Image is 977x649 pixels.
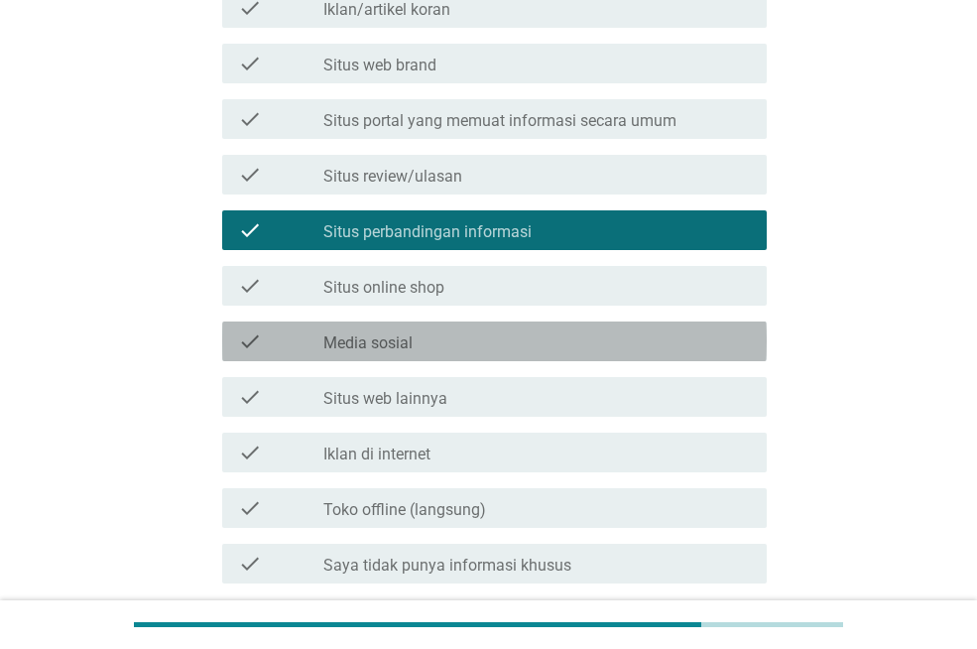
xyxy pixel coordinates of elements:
i: check [238,163,262,187]
i: check [238,496,262,520]
label: Iklan di internet [323,445,430,464]
label: Saya tidak punya informasi khusus [323,556,571,576]
label: Situs online shop [323,278,444,298]
label: Media sosial [323,333,413,353]
i: check [238,52,262,75]
i: check [238,329,262,353]
i: check [238,274,262,298]
i: check [238,385,262,409]
label: Toko offline (langsung) [323,500,486,520]
i: check [238,441,262,464]
label: Situs review/ulasan [323,167,462,187]
i: check [238,218,262,242]
i: check [238,552,262,576]
i: check [238,107,262,131]
label: Situs portal yang memuat informasi secara umum [323,111,676,131]
label: Situs web lainnya [323,389,447,409]
label: Situs perbandingan informasi [323,222,532,242]
label: Situs web brand [323,56,436,75]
